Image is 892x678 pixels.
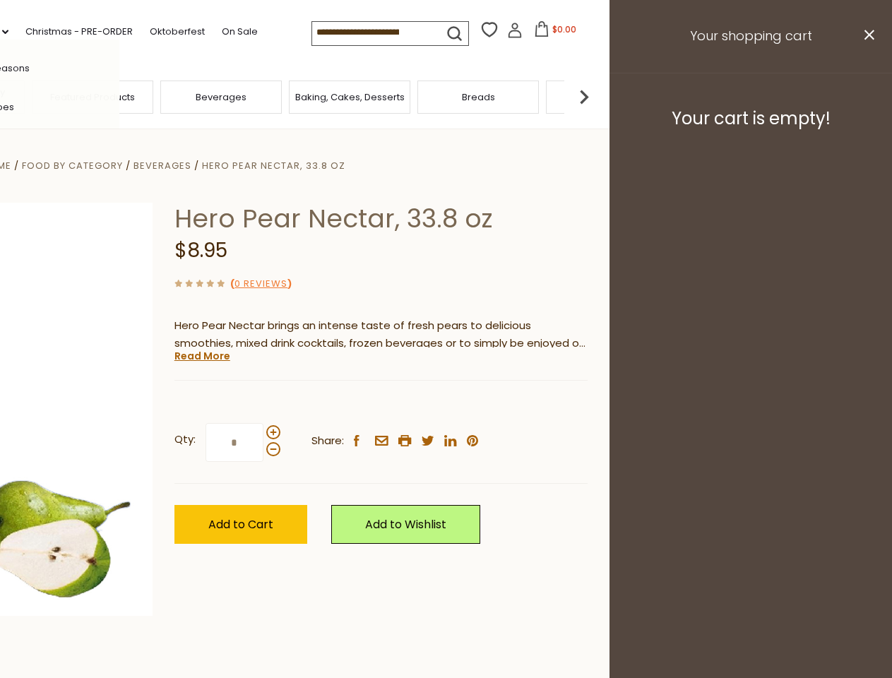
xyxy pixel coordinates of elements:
h3: Your cart is empty! [627,108,874,129]
strong: Qty: [174,431,196,448]
a: On Sale [222,24,258,40]
span: $8.95 [174,237,227,264]
a: Read More [174,349,230,363]
a: Food By Category [22,159,123,172]
a: Beverages [133,159,191,172]
button: Add to Cart [174,505,307,544]
img: next arrow [570,83,598,111]
input: Qty: [206,423,263,462]
a: Add to Wishlist [331,505,480,544]
span: ( ) [230,277,292,290]
a: Oktoberfest [150,24,205,40]
h1: Hero Pear Nectar, 33.8 oz [174,203,588,234]
a: Baking, Cakes, Desserts [295,92,405,102]
span: Add to Cart [208,516,273,533]
button: $0.00 [525,21,585,42]
a: Hero Pear Nectar, 33.8 oz [202,159,345,172]
a: 0 Reviews [234,277,287,292]
a: Beverages [196,92,246,102]
a: Breads [462,92,495,102]
span: Share: [311,432,344,450]
p: Hero Pear Nectar brings an intense taste of fresh pears to delicious smoothies, mixed drink cockt... [174,317,588,352]
a: Christmas - PRE-ORDER [25,24,133,40]
span: $0.00 [552,23,576,35]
